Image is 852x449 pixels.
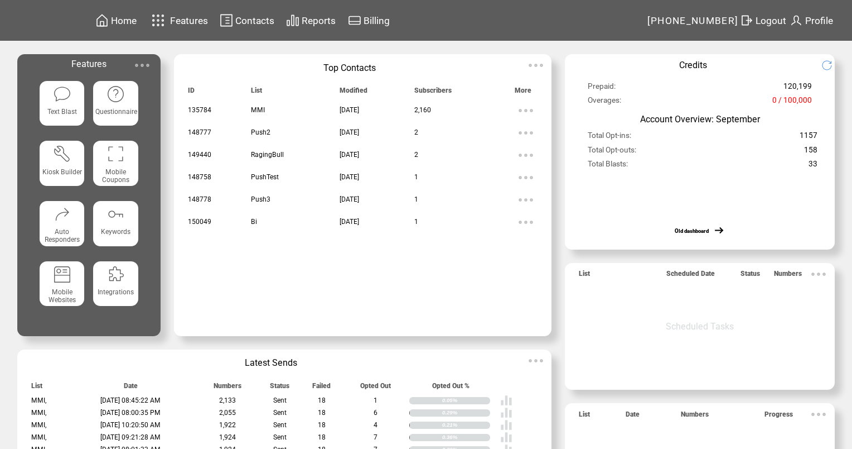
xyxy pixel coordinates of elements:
span: Numbers [214,382,241,395]
span: 2 [414,128,418,136]
span: Home [111,15,137,26]
img: ellypsis.svg [525,54,547,77]
span: [DATE] 10:20:50 AM [100,421,161,429]
span: 33 [809,159,817,173]
a: Questionnaire [93,81,138,132]
img: poll%20-%20white.svg [500,431,512,443]
span: [DATE] 08:00:35 PM [100,409,161,417]
img: poll%20-%20white.svg [500,407,512,419]
img: text-blast.svg [53,85,71,103]
img: questionnaire.svg [106,85,125,103]
div: 0.36% [442,434,490,441]
img: tool%201.svg [53,145,71,163]
span: 6 [374,409,377,417]
span: Total Blasts: [588,159,628,173]
span: Reports [302,15,336,26]
span: 1 [414,173,418,181]
img: ellypsis.svg [131,54,153,77]
span: 2 [414,151,418,159]
span: List [251,87,262,99]
span: [DATE] 09:21:28 AM [100,433,161,441]
span: Status [740,270,760,283]
img: ellypsis.svg [525,350,547,372]
img: ellypsis.svg [515,166,537,189]
span: 2,160 [414,106,431,114]
img: coupons.svg [106,145,125,163]
span: Profile [805,15,833,26]
a: Billing [346,12,391,29]
span: Status [270,382,289,395]
span: 1,922 [219,421,236,429]
span: 2,133 [219,397,236,404]
img: ellypsis.svg [515,189,537,211]
span: MMI, [31,397,46,404]
span: Keywords [101,228,130,236]
span: Progress [764,410,793,423]
span: Scheduled Date [666,270,715,283]
span: RagingBull [251,151,284,159]
span: ID [188,87,195,99]
img: mobile-websites.svg [53,265,71,284]
span: Total Opt-outs: [588,145,636,159]
a: Text Blast [40,81,84,132]
a: Profile [788,12,835,29]
span: 18 [318,421,326,429]
span: 120,199 [783,82,812,95]
span: MMI [251,106,265,114]
span: Top Contacts [323,63,376,73]
a: Integrations [93,261,138,313]
div: 0.21% [442,422,490,428]
span: 158 [804,145,817,159]
a: Keywords [93,201,138,252]
img: ellypsis.svg [515,99,537,122]
img: ellypsis.svg [515,122,537,144]
span: 1157 [800,131,817,145]
img: ellypsis.svg [807,403,830,426]
div: 0.05% [442,397,490,404]
span: 18 [318,433,326,441]
img: keywords.svg [106,205,125,223]
span: 18 [318,397,326,404]
img: auto-responders.svg [53,205,71,223]
span: 1 [374,397,377,404]
span: 7 [374,433,377,441]
span: Auto Responders [45,228,80,243]
span: Logout [756,15,786,26]
a: Kiosk Builder [40,141,84,192]
a: Contacts [218,12,276,29]
span: Sent [273,433,287,441]
span: 135784 [188,106,211,114]
span: MMI, [31,433,46,441]
a: Home [94,12,138,29]
a: Auto Responders [40,201,84,252]
span: 1,924 [219,433,236,441]
span: 18 [318,409,326,417]
span: Total Opt-ins: [588,131,631,145]
span: Prepaid: [588,82,616,95]
span: List [579,270,590,283]
span: List [579,410,590,423]
span: 148758 [188,173,211,181]
span: [PHONE_NUMBER] [647,15,739,26]
span: Date [626,410,640,423]
span: Billing [364,15,390,26]
img: features.svg [148,11,168,30]
span: Scheduled Tasks [666,321,734,332]
span: 2,055 [219,409,236,417]
span: [DATE] [340,218,359,226]
span: Integrations [98,288,134,296]
span: [DATE] [340,195,359,203]
a: Logout [738,12,788,29]
img: home.svg [95,13,109,27]
img: creidtcard.svg [348,13,361,27]
span: More [515,87,531,99]
span: Questionnaire [95,108,137,116]
span: [DATE] [340,151,359,159]
span: 148777 [188,128,211,136]
img: poll%20-%20white.svg [500,394,512,407]
span: Sent [273,409,287,417]
span: Overages: [588,95,621,109]
img: contacts.svg [220,13,233,27]
img: profile.svg [790,13,803,27]
span: [DATE] [340,106,359,114]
